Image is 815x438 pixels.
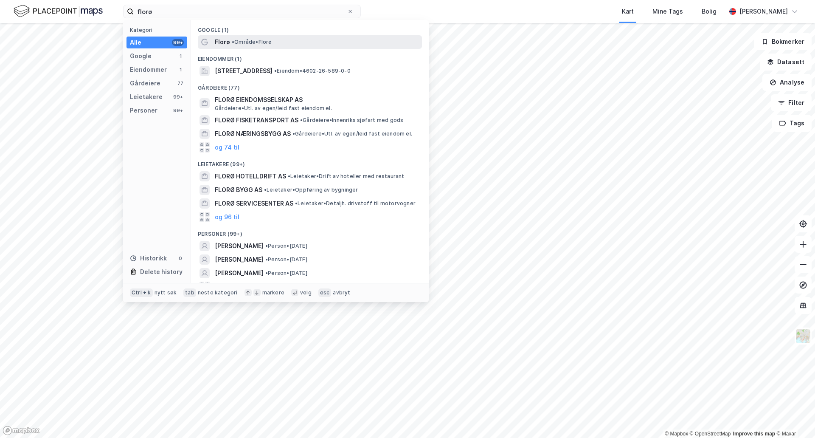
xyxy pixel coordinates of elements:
[215,142,239,153] button: og 74 til
[155,289,177,296] div: nytt søk
[300,289,312,296] div: velg
[702,6,717,17] div: Bolig
[172,107,184,114] div: 99+
[652,6,683,17] div: Mine Tags
[665,431,688,437] a: Mapbox
[14,4,103,19] img: logo.f888ab2527a4732fd821a326f86c7f29.svg
[130,27,187,33] div: Kategori
[130,37,141,48] div: Alle
[265,270,307,277] span: Person • [DATE]
[262,289,284,296] div: markere
[265,256,268,263] span: •
[622,6,634,17] div: Kart
[762,74,812,91] button: Analyse
[772,115,812,132] button: Tags
[265,243,268,249] span: •
[264,187,267,193] span: •
[733,431,775,437] a: Improve this map
[215,268,264,278] span: [PERSON_NAME]
[172,39,184,46] div: 99+
[198,289,238,296] div: neste kategori
[215,95,419,105] span: FLORØ EIENDOMSSELSKAP AS
[215,105,332,112] span: Gårdeiere • Utl. av egen/leid fast eiendom el.
[771,94,812,111] button: Filter
[773,397,815,438] iframe: Chat Widget
[140,267,183,277] div: Delete history
[760,54,812,71] button: Datasett
[215,212,239,222] button: og 96 til
[773,397,815,438] div: Kontrollprogram for chat
[215,115,298,125] span: FLORØ FISKETRANSPORT AS
[274,68,351,74] span: Eiendom • 4602-26-589-0-0
[215,171,286,181] span: FLORØ HOTELLDRIFT AS
[795,328,811,344] img: Z
[134,5,347,18] input: Søk på adresse, matrikkel, gårdeiere, leietakere eller personer
[191,20,429,35] div: Google (1)
[295,200,416,207] span: Leietaker • Detaljh. drivstoff til motorvogner
[177,80,184,87] div: 77
[215,198,293,209] span: FLORØ SERVICESENTER AS
[300,117,303,123] span: •
[739,6,788,17] div: [PERSON_NAME]
[292,130,295,137] span: •
[191,78,429,93] div: Gårdeiere (77)
[232,39,234,45] span: •
[183,288,196,297] div: tab
[295,200,298,206] span: •
[177,255,184,262] div: 0
[130,253,167,263] div: Historikk
[215,66,273,76] span: [STREET_ADDRESS]
[130,92,163,102] div: Leietakere
[130,105,157,116] div: Personer
[215,185,262,195] span: FLORØ BYGG AS
[130,288,153,297] div: Ctrl + k
[264,187,358,193] span: Leietaker • Oppføring av bygninger
[333,289,350,296] div: avbryt
[130,78,160,88] div: Gårdeiere
[265,243,307,249] span: Person • [DATE]
[215,241,264,251] span: [PERSON_NAME]
[172,93,184,100] div: 99+
[177,53,184,59] div: 1
[215,282,239,292] button: og 96 til
[215,37,230,47] span: Florø
[690,431,731,437] a: OpenStreetMap
[191,224,429,239] div: Personer (99+)
[215,254,264,265] span: [PERSON_NAME]
[288,173,405,180] span: Leietaker • Drift av hoteller med restaurant
[215,129,291,139] span: FLORØ NÆRINGSBYGG AS
[191,154,429,170] div: Leietakere (99+)
[318,288,332,297] div: esc
[754,33,812,50] button: Bokmerker
[274,68,277,74] span: •
[3,426,40,435] a: Mapbox homepage
[292,130,412,137] span: Gårdeiere • Utl. av egen/leid fast eiendom el.
[232,39,272,45] span: Område • Florø
[130,65,167,75] div: Eiendommer
[300,117,403,124] span: Gårdeiere • Innenriks sjøfart med gods
[265,270,268,276] span: •
[177,66,184,73] div: 1
[288,173,290,179] span: •
[191,49,429,64] div: Eiendommer (1)
[130,51,152,61] div: Google
[265,256,307,263] span: Person • [DATE]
